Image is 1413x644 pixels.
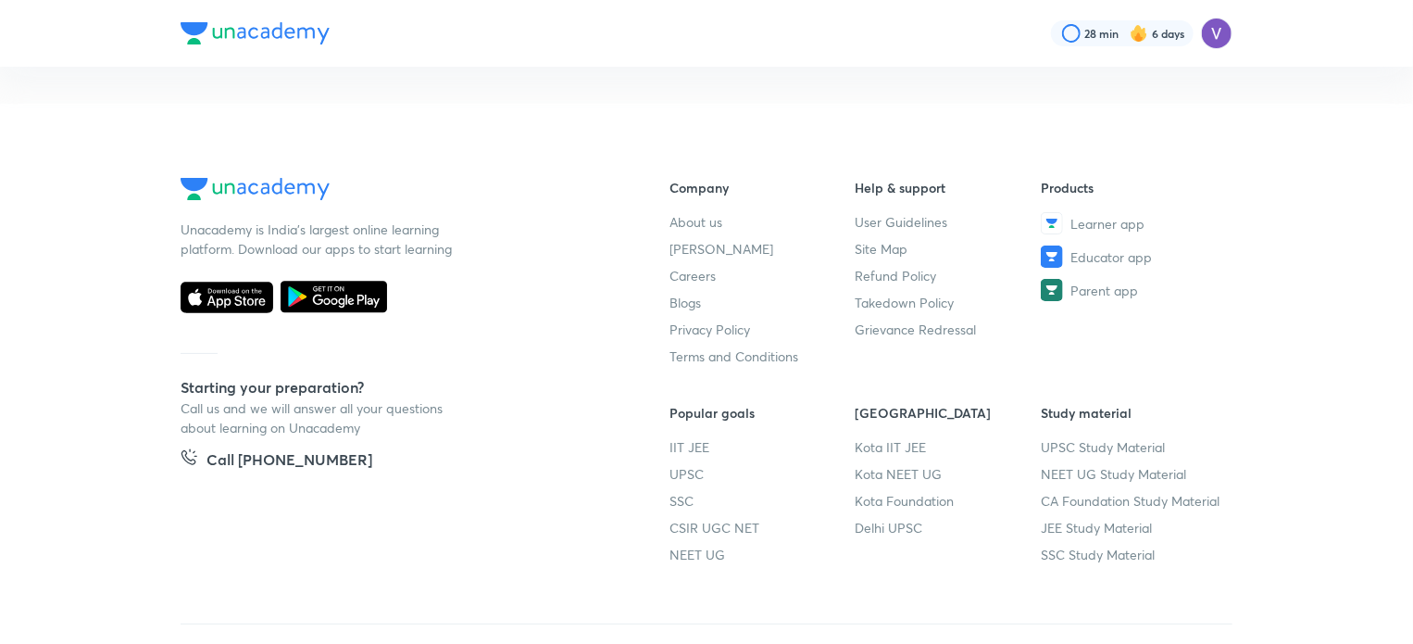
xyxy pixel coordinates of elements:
[1070,281,1138,300] span: Parent app
[669,178,856,197] h6: Company
[669,464,856,484] a: UPSC
[1070,247,1152,267] span: Educator app
[1041,212,1227,234] a: Learner app
[856,464,1042,484] a: Kota NEET UG
[669,239,856,259] a: [PERSON_NAME]
[669,266,716,285] span: Careers
[1041,212,1063,234] img: Learner app
[1041,518,1227,537] a: JEE Study Material
[669,320,856,339] a: Privacy Policy
[1041,246,1063,268] img: Educator app
[856,491,1042,511] a: Kota Foundation
[1041,178,1227,197] h6: Products
[1041,437,1227,457] a: UPSC Study Material
[1041,491,1227,511] a: CA Foundation Study Material
[669,491,856,511] a: SSC
[669,266,856,285] a: Careers
[1201,18,1232,49] img: Vatsal Kanodia
[669,545,856,564] a: NEET UG
[181,448,372,474] a: Call [PHONE_NUMBER]
[856,518,1042,537] a: Delhi UPSC
[181,220,458,259] p: Unacademy is India’s largest online learning platform. Download our apps to start learning
[669,518,856,537] a: CSIR UGC NET
[1070,214,1144,234] span: Learner app
[856,437,1042,457] a: Kota IIT JEE
[669,347,856,366] a: Terms and Conditions
[181,178,610,205] a: Company Logo
[856,212,1042,232] a: User Guidelines
[856,293,1042,312] a: Takedown Policy
[669,403,856,423] h6: Popular goals
[206,448,372,474] h5: Call [PHONE_NUMBER]
[669,212,856,232] a: About us
[669,437,856,457] a: IIT JEE
[1041,403,1227,423] h6: Study material
[181,376,610,398] h5: Starting your preparation?
[1041,545,1227,564] a: SSC Study Material
[181,178,330,200] img: Company Logo
[181,398,458,437] p: Call us and we will answer all your questions about learning on Unacademy
[856,320,1042,339] a: Grievance Redressal
[669,293,856,312] a: Blogs
[1041,279,1227,301] a: Parent app
[1041,279,1063,301] img: Parent app
[856,178,1042,197] h6: Help & support
[856,403,1042,423] h6: [GEOGRAPHIC_DATA]
[1041,464,1227,484] a: NEET UG Study Material
[181,22,330,44] img: Company Logo
[1041,246,1227,268] a: Educator app
[1130,24,1148,43] img: streak
[856,266,1042,285] a: Refund Policy
[856,239,1042,259] a: Site Map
